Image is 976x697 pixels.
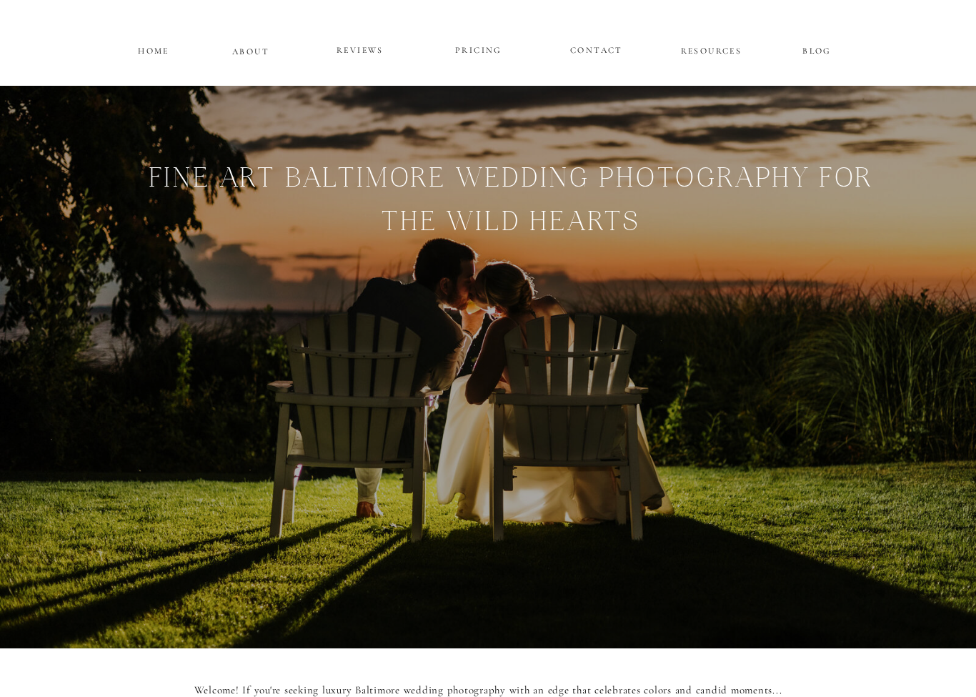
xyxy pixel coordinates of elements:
[136,43,171,55] a: HOME
[317,42,403,59] a: REVIEWS
[436,42,522,59] a: PRICING
[785,43,850,55] a: BLOG
[679,43,744,55] a: RESOURCES
[570,42,622,54] a: CONTACT
[232,44,269,56] a: ABOUT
